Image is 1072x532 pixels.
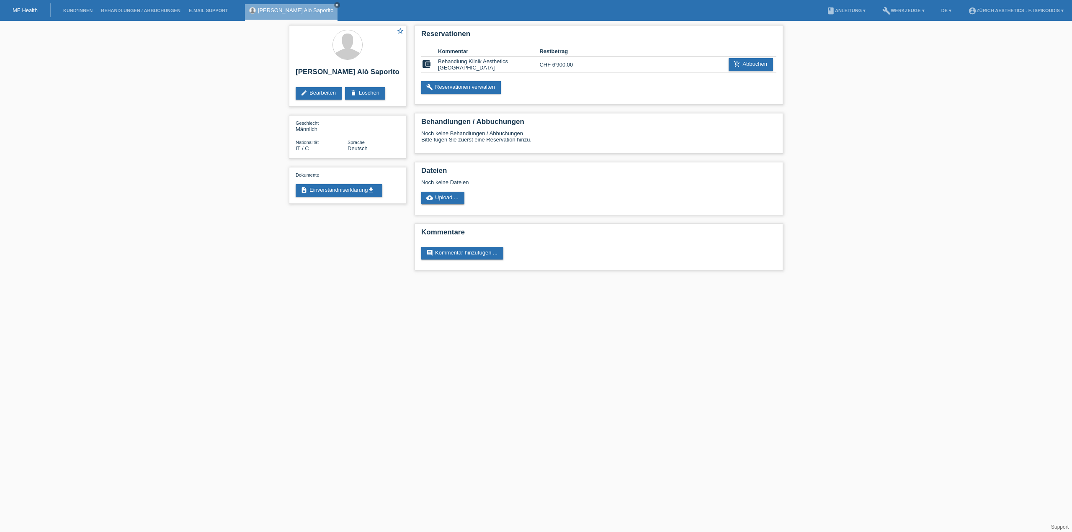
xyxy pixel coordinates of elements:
[296,145,309,152] span: Italien / C / 06.07.1985
[734,61,740,67] i: add_shopping_cart
[539,46,590,57] th: Restbetrag
[421,192,464,204] a: cloud_uploadUpload ...
[421,130,776,149] div: Noch keine Behandlungen / Abbuchungen Bitte fügen Sie zuerst eine Reservation hinzu.
[421,179,677,185] div: Noch keine Dateien
[185,8,232,13] a: E-Mail Support
[350,90,357,96] i: delete
[421,228,776,241] h2: Kommentare
[301,90,307,96] i: edit
[421,59,431,69] i: account_balance_wallet
[421,167,776,179] h2: Dateien
[438,57,539,73] td: Behandlung Klinik Aesthetics [GEOGRAPHIC_DATA]
[397,27,404,35] i: star_border
[368,187,374,193] i: get_app
[426,249,433,256] i: comment
[97,8,185,13] a: Behandlungen / Abbuchungen
[348,145,368,152] span: Deutsch
[822,8,870,13] a: bookAnleitung ▾
[296,140,319,145] span: Nationalität
[878,8,929,13] a: buildWerkzeuge ▾
[421,118,776,130] h2: Behandlungen / Abbuchungen
[539,57,590,73] td: CHF 6'900.00
[882,7,891,15] i: build
[421,247,503,260] a: commentKommentar hinzufügen ...
[296,172,319,177] span: Dokumente
[296,120,348,132] div: Männlich
[438,46,539,57] th: Kommentar
[964,8,1068,13] a: account_circleZürich Aesthetics - F. Ispikoudis ▾
[296,121,319,126] span: Geschlecht
[13,7,38,13] a: MF Health
[296,68,399,80] h2: [PERSON_NAME] Alò Saporito
[335,3,339,7] i: close
[301,187,307,193] i: description
[345,87,385,100] a: deleteLöschen
[348,140,365,145] span: Sprache
[59,8,97,13] a: Kund*innen
[296,87,342,100] a: editBearbeiten
[296,184,382,197] a: descriptionEinverständniserklärungget_app
[426,194,433,201] i: cloud_upload
[937,8,956,13] a: DE ▾
[426,84,433,90] i: build
[421,30,776,42] h2: Reservationen
[397,27,404,36] a: star_border
[827,7,835,15] i: book
[421,81,501,94] a: buildReservationen verwalten
[258,7,334,13] a: [PERSON_NAME] Alò Saporito
[729,58,773,71] a: add_shopping_cartAbbuchen
[1051,524,1069,530] a: Support
[334,2,340,8] a: close
[968,7,977,15] i: account_circle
